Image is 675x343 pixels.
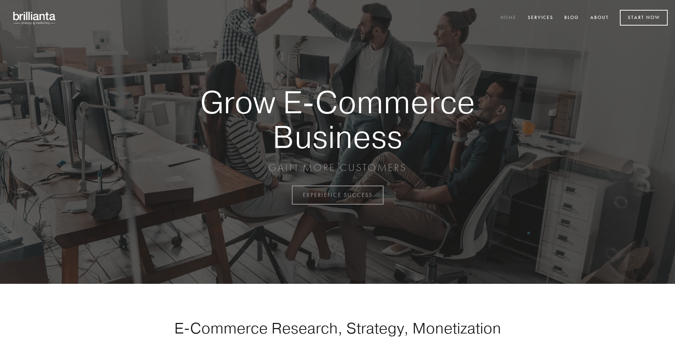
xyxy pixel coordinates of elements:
a: About [586,12,614,24]
a: Home [496,12,521,24]
a: Blog [560,12,584,24]
p: GAIN MORE CUSTOMERS [175,161,500,174]
a: Services [523,12,558,24]
h1: E-Commerce Research, Strategy, Monetization [151,319,524,337]
a: EXPERIENCE SUCCESS [292,186,384,205]
a: Start Now [620,10,668,26]
strong: Grow E-Commerce Business [175,85,500,154]
img: brillianta - research, strategy, marketing [7,7,62,28]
